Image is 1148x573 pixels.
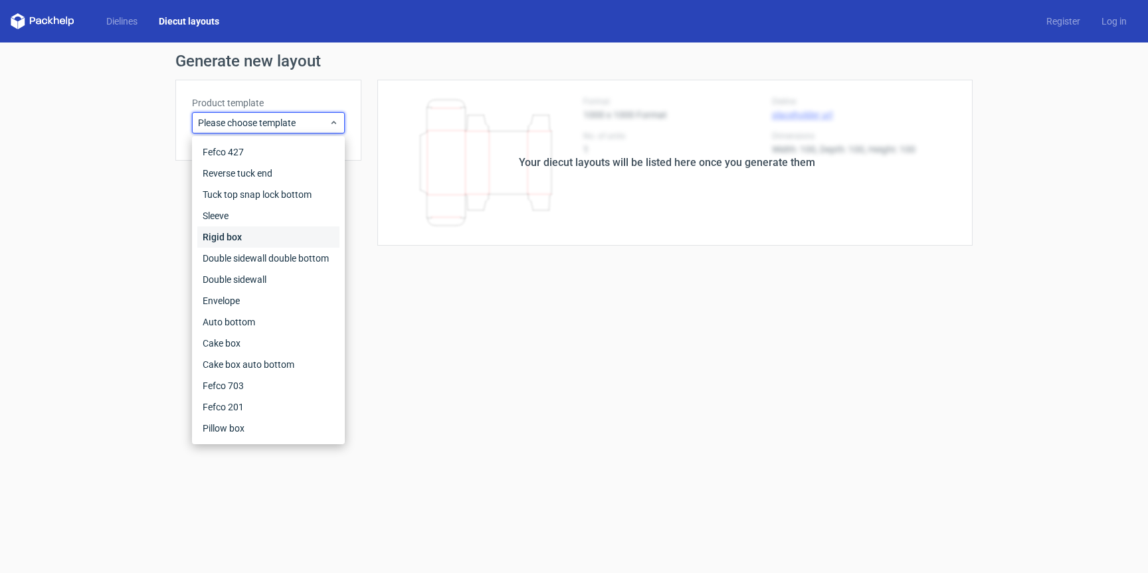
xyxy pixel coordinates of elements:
[197,354,339,375] div: Cake box auto bottom
[197,290,339,311] div: Envelope
[197,141,339,163] div: Fefco 427
[197,333,339,354] div: Cake box
[148,15,230,28] a: Diecut layouts
[197,418,339,439] div: Pillow box
[96,15,148,28] a: Dielines
[1091,15,1137,28] a: Log in
[1036,15,1091,28] a: Register
[197,205,339,226] div: Sleeve
[197,311,339,333] div: Auto bottom
[197,163,339,184] div: Reverse tuck end
[519,155,815,171] div: Your diecut layouts will be listed here once you generate them
[197,248,339,269] div: Double sidewall double bottom
[175,53,973,69] h1: Generate new layout
[197,269,339,290] div: Double sidewall
[197,396,339,418] div: Fefco 201
[197,226,339,248] div: Rigid box
[197,184,339,205] div: Tuck top snap lock bottom
[198,116,329,129] span: Please choose template
[197,375,339,396] div: Fefco 703
[192,96,345,110] label: Product template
